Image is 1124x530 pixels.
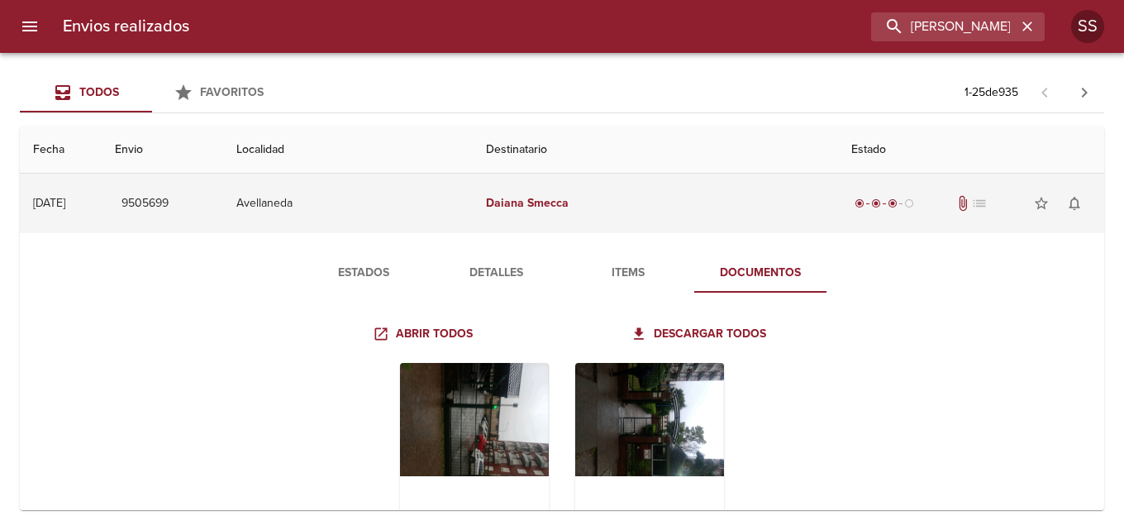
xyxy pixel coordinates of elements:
em: Smecca [527,196,569,210]
span: Todos [79,85,119,99]
th: Fecha [20,127,102,174]
a: Descargar todos [627,319,773,350]
span: star_border [1033,195,1050,212]
span: Estados [307,263,420,284]
a: Abrir todos [369,319,479,350]
div: [DATE] [33,196,65,210]
td: Avellaneda [223,174,474,233]
p: 1 - 25 de 935 [964,84,1018,101]
th: Estado [838,127,1104,174]
span: radio_button_checked [871,198,881,208]
span: notifications_none [1066,195,1083,212]
button: 9505699 [115,189,175,219]
span: Tiene documentos adjuntos [955,195,971,212]
span: radio_button_unchecked [904,198,914,208]
div: Tabs Envios [20,73,284,112]
span: radio_button_checked [855,198,864,208]
button: Agregar a favoritos [1025,187,1058,220]
span: Items [572,263,684,284]
span: Detalles [440,263,552,284]
em: Daiana [486,196,524,210]
span: radio_button_checked [888,198,898,208]
span: Descargar todos [634,324,766,345]
div: Tabs detalle de guia [298,253,826,293]
span: Favoritos [200,85,264,99]
button: menu [10,7,50,46]
span: Pagina siguiente [1064,73,1104,112]
button: Activar notificaciones [1058,187,1091,220]
th: Localidad [223,127,474,174]
span: Pagina anterior [1025,84,1064,100]
input: buscar [871,12,1017,41]
div: En viaje [851,195,917,212]
span: Documentos [704,263,817,284]
h6: Envios realizados [63,13,189,40]
th: Envio [102,127,223,174]
div: SS [1071,10,1104,43]
span: No tiene pedido asociado [971,195,988,212]
span: 9505699 [121,193,169,214]
th: Destinatario [473,127,837,174]
div: Abrir información de usuario [1071,10,1104,43]
span: Abrir todos [376,324,473,345]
